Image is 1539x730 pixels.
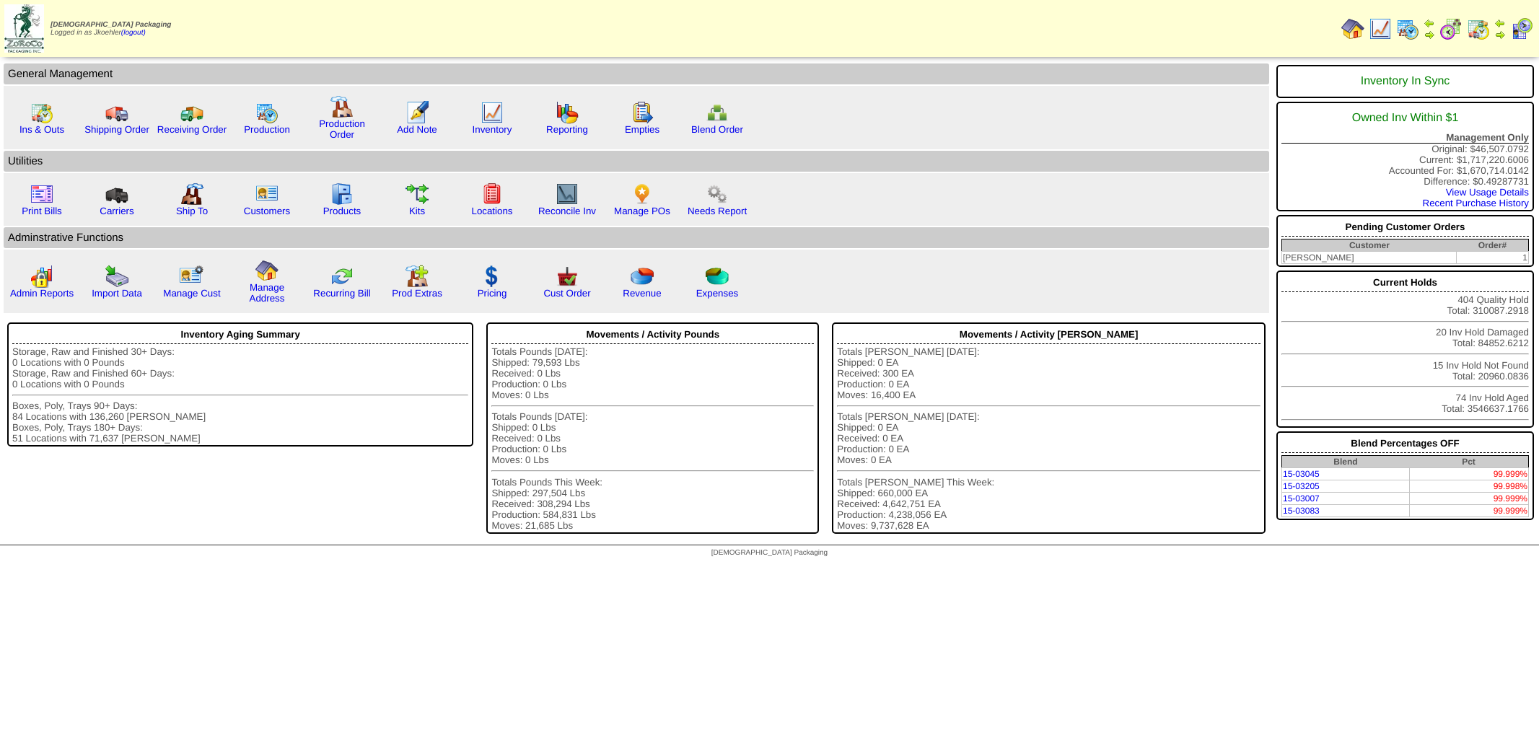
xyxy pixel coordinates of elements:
[405,101,429,124] img: orders.gif
[92,288,142,299] a: Import Data
[4,63,1269,84] td: General Management
[1282,252,1457,264] td: [PERSON_NAME]
[711,549,828,557] span: [DEMOGRAPHIC_DATA] Packaging
[473,124,512,135] a: Inventory
[706,101,729,124] img: network.png
[180,101,203,124] img: truck2.gif
[313,288,370,299] a: Recurring Bill
[556,265,579,288] img: cust_order.png
[1494,17,1506,29] img: arrowleft.gif
[1276,271,1534,428] div: 404 Quality Hold Total: 310087.2918 20 Inv Hold Damaged Total: 84852.6212 15 Inv Hold Not Found T...
[30,265,53,288] img: graph2.png
[1281,105,1529,132] div: Owned Inv Within $1
[1283,493,1320,503] a: 15-03007
[706,265,729,288] img: pie_chart2.png
[1510,17,1533,40] img: calendarcustomer.gif
[4,227,1269,248] td: Adminstrative Functions
[1409,493,1529,505] td: 99.999%
[706,182,729,206] img: workflow.png
[1283,506,1320,516] a: 15-03083
[4,4,44,53] img: zoroco-logo-small.webp
[330,182,354,206] img: cabinet.gif
[176,206,208,216] a: Ship To
[614,206,670,216] a: Manage POs
[837,346,1260,531] div: Totals [PERSON_NAME] [DATE]: Shipped: 0 EA Received: 300 EA Production: 0 EA Moves: 16,400 EA Tot...
[1494,29,1506,40] img: arrowright.gif
[255,101,279,124] img: calendarprod.gif
[180,182,203,206] img: factory2.gif
[1424,29,1435,40] img: arrowright.gif
[1281,273,1529,292] div: Current Holds
[1282,456,1409,468] th: Blend
[546,124,588,135] a: Reporting
[491,346,814,531] div: Totals Pounds [DATE]: Shipped: 79,593 Lbs Received: 0 Lbs Production: 0 Lbs Moves: 0 Lbs Totals P...
[481,265,504,288] img: dollar.gif
[163,288,220,299] a: Manage Cust
[1457,239,1529,252] th: Order#
[1369,17,1392,40] img: line_graph.gif
[837,325,1260,344] div: Movements / Activity [PERSON_NAME]
[4,151,1269,172] td: Utilities
[543,288,590,299] a: Cust Order
[105,101,128,124] img: truck.gif
[1281,68,1529,95] div: Inventory In Sync
[51,21,171,29] span: [DEMOGRAPHIC_DATA] Packaging
[1409,480,1529,493] td: 99.998%
[631,182,654,206] img: po.png
[1423,198,1529,208] a: Recent Purchase History
[22,206,62,216] a: Print Bills
[105,182,128,206] img: truck3.gif
[1446,187,1529,198] a: View Usage Details
[478,288,507,299] a: Pricing
[19,124,64,135] a: Ins & Outs
[255,259,279,282] img: home.gif
[471,206,512,216] a: Locations
[244,206,290,216] a: Customers
[105,265,128,288] img: import.gif
[1281,434,1529,453] div: Blend Percentages OFF
[10,288,74,299] a: Admin Reports
[1424,17,1435,29] img: arrowleft.gif
[1276,102,1534,211] div: Original: $46,507.0792 Current: $1,717,220.6006 Accounted For: $1,670,714.0142 Difference: $0.492...
[319,118,365,140] a: Production Order
[179,265,206,288] img: managecust.png
[1282,239,1457,252] th: Customer
[330,95,354,118] img: factory.gif
[1283,481,1320,491] a: 15-03205
[688,206,747,216] a: Needs Report
[12,346,468,444] div: Storage, Raw and Finished 30+ Days: 0 Locations with 0 Pounds Storage, Raw and Finished 60+ Days:...
[631,265,654,288] img: pie_chart.png
[121,29,146,37] a: (logout)
[1457,252,1529,264] td: 1
[625,124,659,135] a: Empties
[405,265,429,288] img: prodextras.gif
[330,265,354,288] img: reconcile.gif
[12,325,468,344] div: Inventory Aging Summary
[250,282,285,304] a: Manage Address
[1396,17,1419,40] img: calendarprod.gif
[696,288,739,299] a: Expenses
[491,325,814,344] div: Movements / Activity Pounds
[323,206,361,216] a: Products
[1439,17,1463,40] img: calendarblend.gif
[392,288,442,299] a: Prod Extras
[30,101,53,124] img: calendarinout.gif
[397,124,437,135] a: Add Note
[1281,132,1529,144] div: Management Only
[1467,17,1490,40] img: calendarinout.gif
[255,182,279,206] img: customers.gif
[244,124,290,135] a: Production
[1409,456,1529,468] th: Pct
[100,206,133,216] a: Carriers
[481,101,504,124] img: line_graph.gif
[1341,17,1364,40] img: home.gif
[51,21,171,37] span: Logged in as Jkoehler
[538,206,596,216] a: Reconcile Inv
[84,124,149,135] a: Shipping Order
[1281,218,1529,237] div: Pending Customer Orders
[1283,469,1320,479] a: 15-03045
[631,101,654,124] img: workorder.gif
[1409,505,1529,517] td: 99.999%
[409,206,425,216] a: Kits
[481,182,504,206] img: locations.gif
